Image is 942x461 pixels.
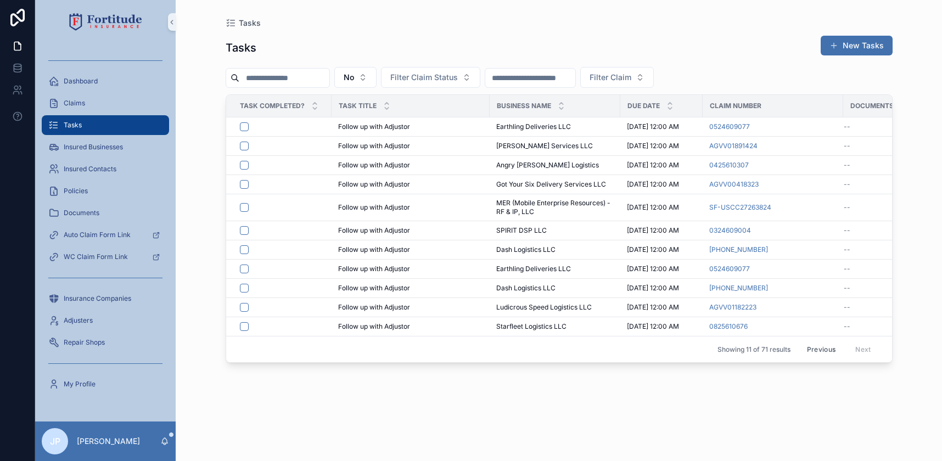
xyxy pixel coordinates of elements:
span: No [344,72,354,83]
span: Documents [64,209,99,217]
span: -- [844,122,850,131]
span: Task Completed? [240,102,305,110]
a: Tasks [42,115,169,135]
span: Tasks [64,121,82,130]
span: Follow up with Adjustor [338,245,410,254]
button: Previous [799,341,843,358]
span: AGVV01891424 [709,142,758,150]
a: Repair Shops [42,333,169,352]
span: Follow up with Adjustor [338,122,410,131]
a: My Profile [42,374,169,394]
a: Dashboard [42,71,169,91]
span: Auto Claim Form Link [64,231,131,239]
span: Insured Businesses [64,143,123,151]
a: AGVV01182223 [709,303,756,312]
a: 0524609077 [709,122,750,131]
span: [DATE] 12:00 AM [627,245,679,254]
span: [DATE] 12:00 AM [627,226,679,235]
span: Follow up with Adjustor [338,226,410,235]
span: -- [844,142,850,150]
span: Task Title [339,102,377,110]
span: Documents [850,102,894,110]
span: Filter Claim [590,72,631,83]
span: Showing 11 of 71 results [717,345,790,354]
div: scrollable content [35,44,176,408]
span: [DATE] 12:00 AM [627,322,679,331]
span: [DATE] 12:00 AM [627,161,679,170]
a: Auto Claim Form Link [42,225,169,245]
span: [DATE] 12:00 AM [627,203,679,212]
button: Select Button [580,67,654,88]
button: New Tasks [821,36,893,55]
a: WC Claim Form Link [42,247,169,267]
span: Follow up with Adjustor [338,303,410,312]
span: Ludicrous Speed Logistics LLC [496,303,592,312]
a: 0825610676 [709,322,748,331]
span: Tasks [239,18,261,29]
span: -- [844,245,850,254]
a: 0425610307 [709,161,749,170]
a: AGVV00418323 [709,180,759,189]
a: 0324609004 [709,226,751,235]
span: -- [844,303,850,312]
span: -- [844,180,850,189]
span: Claim Number [710,102,761,110]
span: [DATE] 12:00 AM [627,284,679,293]
a: Insured Businesses [42,137,169,157]
span: Follow up with Adjustor [338,142,410,150]
span: [DATE] 12:00 AM [627,142,679,150]
span: [DATE] 12:00 AM [627,122,679,131]
h1: Tasks [226,40,256,55]
span: [DATE] 12:00 AM [627,180,679,189]
span: -- [844,265,850,273]
a: Policies [42,181,169,201]
a: SF-USCC27263824 [709,203,771,212]
a: 0524609077 [709,265,750,273]
span: Due Date [627,102,660,110]
span: Follow up with Adjustor [338,203,410,212]
span: JP [50,435,60,448]
span: Follow up with Adjustor [338,284,410,293]
span: MER (Mobile Enterprise Resources) - RF & IP, LLC [496,199,614,216]
span: Dashboard [64,77,98,86]
span: Insurance Companies [64,294,131,303]
span: -- [844,226,850,235]
a: Claims [42,93,169,113]
a: Adjusters [42,311,169,330]
span: Dash Logistics LLC [496,284,556,293]
span: Claims [64,99,85,108]
img: App logo [69,13,142,31]
span: Angry [PERSON_NAME] Logistics [496,161,599,170]
span: -- [844,203,850,212]
span: -- [844,322,850,331]
span: My Profile [64,380,96,389]
button: Select Button [381,67,480,88]
span: [PERSON_NAME] Services LLC [496,142,593,150]
span: Follow up with Adjustor [338,180,410,189]
span: Dash Logistics LLC [496,245,556,254]
a: Tasks [226,18,261,29]
span: [PHONE_NUMBER] [709,245,768,254]
span: Policies [64,187,88,195]
span: Earthling Deliveries LLC [496,122,571,131]
span: Filter Claim Status [390,72,458,83]
button: Select Button [334,67,377,88]
span: Starfleet Logistics LLC [496,322,567,331]
a: Documents [42,203,169,223]
span: Follow up with Adjustor [338,265,410,273]
a: Insured Contacts [42,159,169,179]
span: Repair Shops [64,338,105,347]
span: -- [844,161,850,170]
span: Follow up with Adjustor [338,161,410,170]
a: [PHONE_NUMBER] [709,284,768,293]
